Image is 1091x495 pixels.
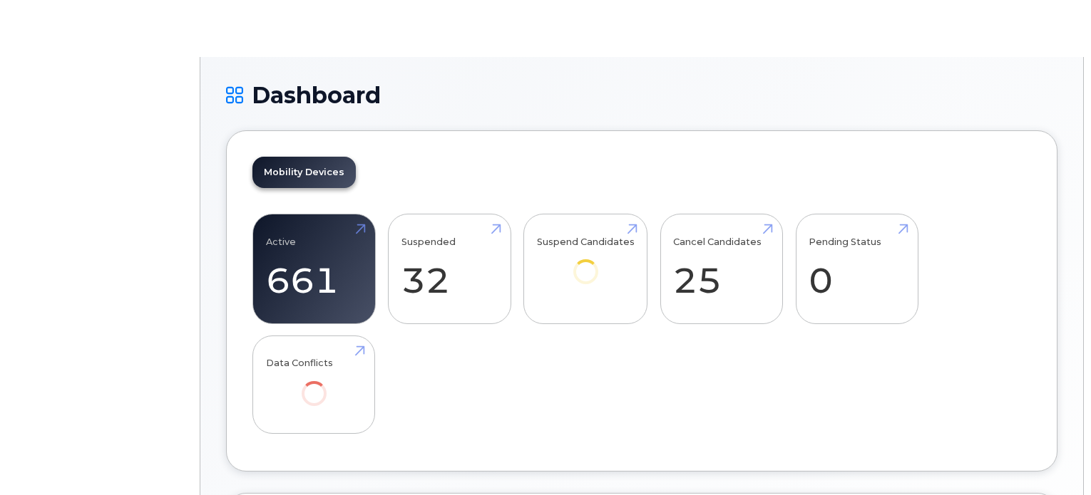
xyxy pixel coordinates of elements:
[537,222,635,304] a: Suspend Candidates
[252,157,356,188] a: Mobility Devices
[266,343,362,425] a: Data Conflicts
[266,222,362,316] a: Active 661
[226,83,1057,108] h1: Dashboard
[809,222,905,316] a: Pending Status 0
[673,222,769,316] a: Cancel Candidates 25
[401,222,498,316] a: Suspended 32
